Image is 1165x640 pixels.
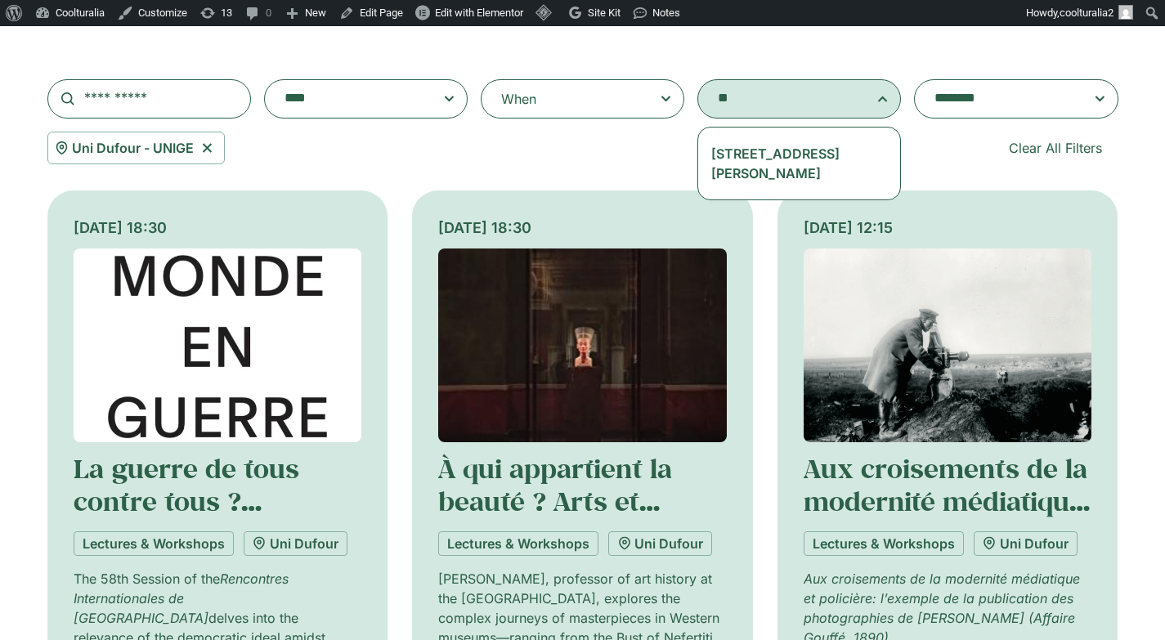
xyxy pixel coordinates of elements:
[804,451,1090,552] a: Aux croisements de la modernité médiatique et policière
[74,571,289,626] em: Rencontres Internationales de [GEOGRAPHIC_DATA]
[285,87,415,110] textarea: Search
[718,87,849,110] textarea: Search
[608,531,712,556] a: Uni Dufour
[588,7,621,19] span: Site Kit
[244,531,347,556] a: Uni Dufour
[438,217,727,239] div: [DATE] 18:30
[74,217,362,239] div: [DATE] 18:30
[974,531,1078,556] a: Uni Dufour
[74,531,234,556] a: Lectures & Workshops
[435,7,523,19] span: Edit with Elementor
[804,217,1092,239] div: [DATE] 12:15
[1060,7,1113,19] span: coolturalia2
[438,451,679,584] a: À qui appartient la beauté ? Arts et cultures du monde dans nos musées
[1009,138,1102,158] span: Clear All Filters
[501,89,536,109] div: When
[74,248,362,442] img: Coolturalia - CONFERENCE - Johann Chapoutot - « La guerre de tous contre tous ? Civilisation et r...
[711,144,876,183] div: [STREET_ADDRESS][PERSON_NAME]
[934,87,1065,110] textarea: Search
[992,132,1118,164] a: Clear All Filters
[72,138,194,158] span: Uni Dufour - UNIGE
[804,531,964,556] a: Lectures & Workshops
[438,531,598,556] a: Lectures & Workshops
